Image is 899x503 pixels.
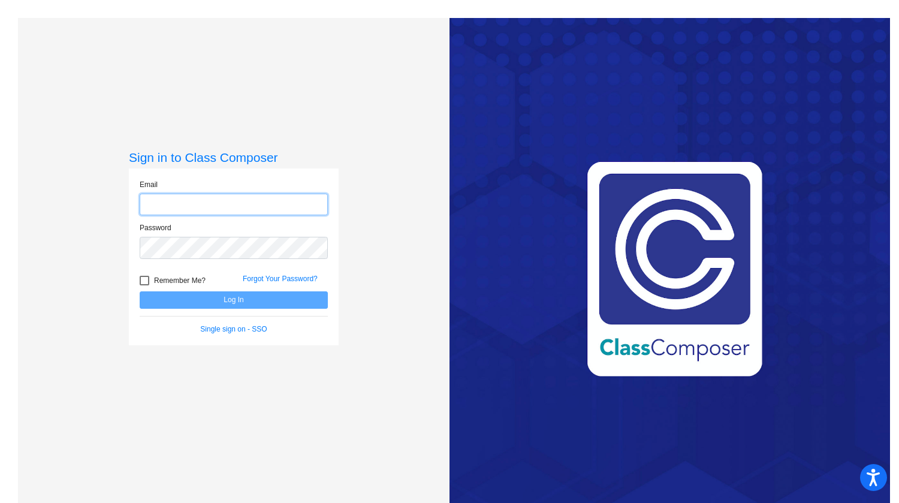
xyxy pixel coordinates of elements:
a: Forgot Your Password? [243,275,318,283]
label: Email [140,179,158,190]
a: Single sign on - SSO [200,325,267,333]
label: Password [140,222,171,233]
span: Remember Me? [154,273,206,288]
h3: Sign in to Class Composer [129,150,339,165]
button: Log In [140,291,328,309]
